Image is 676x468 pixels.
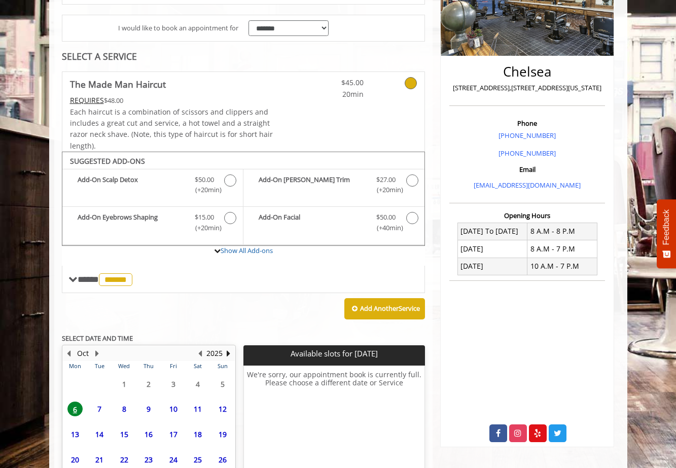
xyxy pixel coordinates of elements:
span: 20min [304,89,364,100]
span: 20 [67,452,83,467]
span: 19 [215,427,230,442]
button: Previous Month [65,348,73,359]
td: Select day15 [112,422,136,447]
span: $50.00 [376,212,396,223]
h2: Chelsea [452,64,602,79]
span: (+20min ) [189,185,219,195]
span: $50.00 [195,174,214,185]
div: The Made Man Haircut Add-onS [62,152,425,246]
td: 10 A.M - 7 P.M [527,258,597,275]
td: Select day17 [161,422,185,447]
td: Select day14 [87,422,112,447]
b: Add-On [PERSON_NAME] Trim [259,174,366,196]
button: Next Year [225,348,233,359]
td: Select day18 [186,422,210,447]
span: 9 [141,402,156,416]
span: 11 [190,402,205,416]
th: Tue [87,361,112,371]
span: $45.00 [304,77,364,88]
span: 21 [92,452,107,467]
th: Thu [136,361,161,371]
th: Sun [210,361,235,371]
span: Feedback [662,209,671,245]
td: Select day19 [210,422,235,447]
span: 18 [190,427,205,442]
h3: Opening Hours [449,212,605,219]
div: $48.00 [70,95,274,106]
b: The Made Man Haircut [70,77,166,91]
h3: Phone [452,120,602,127]
span: $15.00 [195,212,214,223]
label: Add-On Eyebrows Shaping [67,212,238,236]
td: Select day11 [186,397,210,422]
a: Show All Add-ons [221,246,273,255]
p: [STREET_ADDRESS],[STREET_ADDRESS][US_STATE] [452,83,602,93]
label: Add-On Beard Trim [248,174,419,198]
a: [EMAIL_ADDRESS][DOMAIN_NAME] [474,181,581,190]
span: Each haircut is a combination of scissors and clippers and includes a great cut and service, a ho... [70,107,273,151]
span: 8 [117,402,132,416]
span: 25 [190,452,205,467]
span: 10 [166,402,181,416]
span: 13 [67,427,83,442]
b: SUGGESTED ADD-ONS [70,156,145,166]
b: Add Another Service [360,304,420,313]
h3: Email [452,166,602,173]
span: 23 [141,452,156,467]
label: Add-On Scalp Detox [67,174,238,198]
span: 6 [67,402,83,416]
button: Oct [77,348,89,359]
td: [DATE] To [DATE] [457,223,527,240]
span: (+20min ) [371,185,401,195]
span: 17 [166,427,181,442]
button: Add AnotherService [344,298,425,319]
th: Mon [63,361,87,371]
a: [PHONE_NUMBER] [499,149,556,158]
div: SELECT A SERVICE [62,52,425,61]
label: Add-On Facial [248,212,419,236]
span: (+40min ) [371,223,401,233]
b: Add-On Eyebrows Shaping [78,212,185,233]
td: 8 A.M - 8 P.M [527,223,597,240]
td: Select day10 [161,397,185,422]
td: 8 A.M - 7 P.M [527,240,597,258]
span: I would like to book an appointment for [118,23,238,33]
p: Available slots for [DATE] [247,349,421,358]
b: SELECT DATE AND TIME [62,334,133,343]
span: 24 [166,452,181,467]
span: 16 [141,427,156,442]
td: Select day12 [210,397,235,422]
b: Add-On Facial [259,212,366,233]
td: Select day8 [112,397,136,422]
span: 15 [117,427,132,442]
td: Select day6 [63,397,87,422]
span: 7 [92,402,107,416]
span: 26 [215,452,230,467]
button: 2025 [206,348,223,359]
span: 12 [215,402,230,416]
td: Select day16 [136,422,161,447]
th: Wed [112,361,136,371]
span: 22 [117,452,132,467]
span: (+20min ) [189,223,219,233]
button: Previous Year [196,348,204,359]
th: Sat [186,361,210,371]
b: Add-On Scalp Detox [78,174,185,196]
button: Feedback - Show survey [657,199,676,268]
span: This service needs some Advance to be paid before we block your appointment [70,95,104,105]
th: Fri [161,361,185,371]
a: [PHONE_NUMBER] [499,131,556,140]
td: [DATE] [457,258,527,275]
button: Next Month [93,348,101,359]
td: Select day7 [87,397,112,422]
td: Select day13 [63,422,87,447]
span: 14 [92,427,107,442]
td: [DATE] [457,240,527,258]
td: Select day9 [136,397,161,422]
span: $27.00 [376,174,396,185]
